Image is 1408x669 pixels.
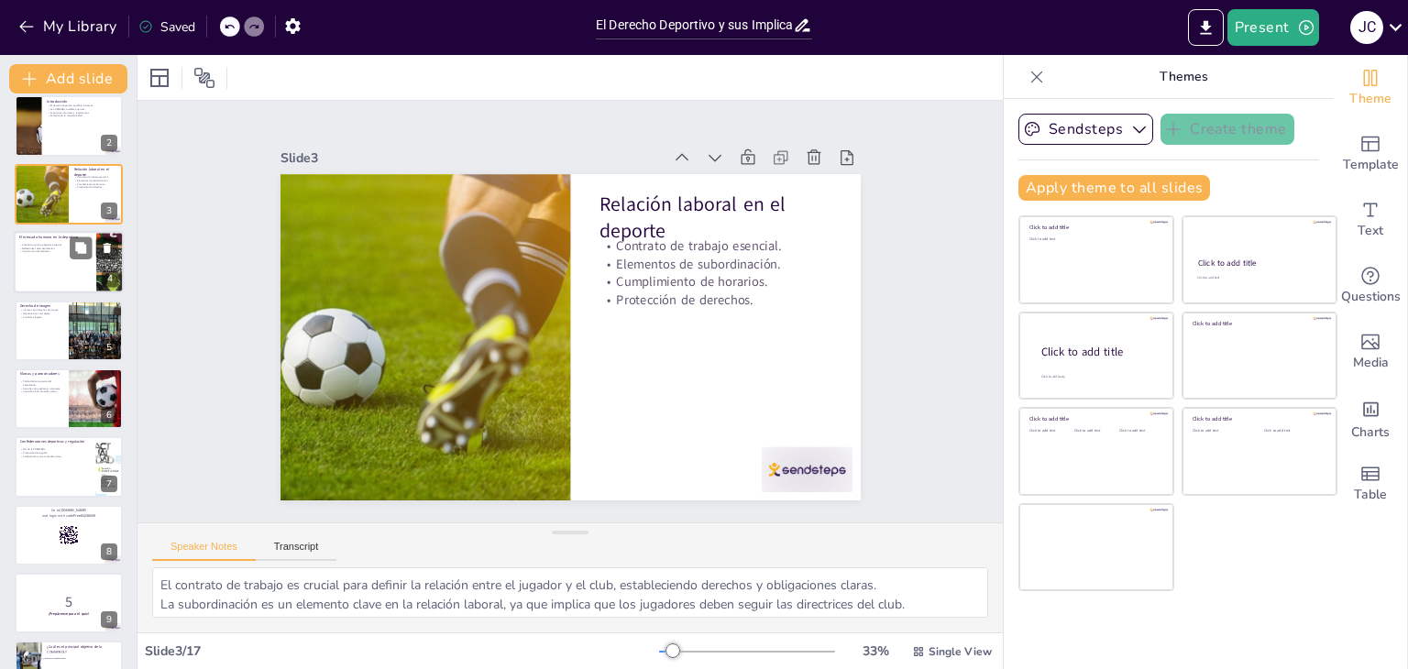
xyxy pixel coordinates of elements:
p: Relación laboral en el deporte [606,194,842,272]
span: Theme [1349,89,1391,109]
p: Elementos de subordinación. [603,258,836,301]
div: Click to add body [1041,374,1157,378]
div: 4 [102,271,118,288]
p: Cumplimiento de horarios. [601,276,834,318]
div: 2 [101,135,117,151]
div: 7 [101,476,117,492]
input: Insert title [596,12,793,38]
div: Add charts and graphs [1334,385,1407,451]
p: Rol de la CONMEBOL. [20,448,91,452]
p: Importancia de acuerdos justos. [20,390,63,394]
strong: ¡Prepárense para el quiz! [49,611,89,616]
p: Introducción [47,99,117,104]
button: My Library [14,12,125,41]
button: Delete Slide [96,237,118,259]
strong: [DOMAIN_NAME] [60,508,86,512]
p: Derechos de jugadores y empresas. [20,387,63,390]
button: Speaker Notes [152,541,256,561]
div: Click to add text [1029,429,1071,433]
p: Importancia del bienestar. [19,250,91,254]
p: El mercado humano en lo deportivo [19,235,91,240]
div: Click to add title [1193,415,1324,422]
div: Click to add title [1041,344,1159,359]
div: 33 % [853,642,897,660]
div: 8 [101,543,117,560]
p: La CONMEBOL establece normas. [47,107,117,111]
div: Layout [145,63,174,93]
div: Click to add title [1193,320,1324,327]
div: Click to add text [1074,429,1116,433]
div: Click to add title [1198,258,1320,269]
div: Change the overall theme [1334,55,1407,121]
p: Publicidad como parte del espectáculo. [20,380,63,387]
span: Table [1354,485,1387,505]
div: 6 [15,368,123,429]
div: Click to add text [1029,237,1160,242]
p: Impacto en contratos y reglamentos. [47,110,117,114]
div: Click to add title [1029,224,1160,231]
span: Single View [929,644,992,659]
p: Conflictos legales. [20,315,63,319]
p: Protección de derechos. [599,294,832,336]
div: Get real-time input from your audience [1334,253,1407,319]
p: Derecho de imagen [20,303,63,309]
p: Ingresos por derechos de imagen. [20,308,63,312]
p: Protección de derechos. [74,185,117,189]
div: 3 [101,203,117,219]
button: Export to PowerPoint [1188,9,1224,46]
p: Negociaciones complejas. [20,312,63,315]
div: 2 [15,95,123,156]
div: Saved [138,18,195,36]
div: Slide 3 / 17 [145,642,659,660]
div: Click to add text [1197,276,1319,280]
p: Fomento de la competitividad. [47,114,117,117]
div: Add a table [1334,451,1407,517]
span: Charts [1351,422,1390,443]
button: Present [1227,9,1319,46]
p: Reflexiones sobre explotación. [19,247,91,250]
p: Confederaciones deportivas y regulación [20,440,91,445]
button: J C [1350,9,1383,46]
p: Marcas y patrocinadores [20,371,63,377]
div: Click to add title [1029,415,1160,422]
div: 3 [15,164,123,225]
p: Contrato de trabajo esencial. [74,175,117,179]
p: and login with code [20,513,117,519]
p: Colaboración entre confederaciones. [20,455,91,458]
div: Add ready made slides [1334,121,1407,187]
p: Themes [1051,55,1315,99]
span: Template [1343,155,1399,175]
span: Media [1353,353,1389,373]
div: Slide 3 [297,119,679,177]
div: 6 [101,407,117,423]
span: Questions [1341,287,1401,307]
div: Add images, graphics, shapes or video [1334,319,1407,385]
div: J C [1350,11,1383,44]
button: Transcript [256,541,337,561]
button: Create theme [1160,114,1294,145]
textarea: El contrato de trabajo es crucial para definir la relación entre el jugador y el club, establecie... [152,567,988,618]
p: ¿Cuál es el principal objetivo de la CONMEBOL? [47,644,117,654]
div: Click to add text [1193,429,1250,433]
div: 9 [101,611,117,628]
div: Click to add text [1264,429,1322,433]
div: 5 [15,301,123,361]
p: 5 [20,592,117,612]
div: 4 [14,231,124,293]
button: Apply theme to all slides [1018,175,1210,201]
p: Go to [20,508,117,513]
button: Add slide [9,64,127,93]
button: Sendsteps [1018,114,1153,145]
div: 8 [15,505,123,565]
p: Elementos de subordinación. [74,179,117,182]
div: Click to add text [1119,429,1160,433]
div: 5 [101,339,117,356]
button: Duplicate Slide [70,237,92,259]
span: Position [193,67,215,89]
div: Add text boxes [1334,187,1407,253]
p: El derecho deportivo equilibra intereses. [47,104,117,107]
p: Protección del jugador. [20,452,91,455]
p: Futbolista como trabajador especial. [19,243,91,247]
div: 9 [15,573,123,633]
p: Relación laboral en el deporte [74,167,117,177]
